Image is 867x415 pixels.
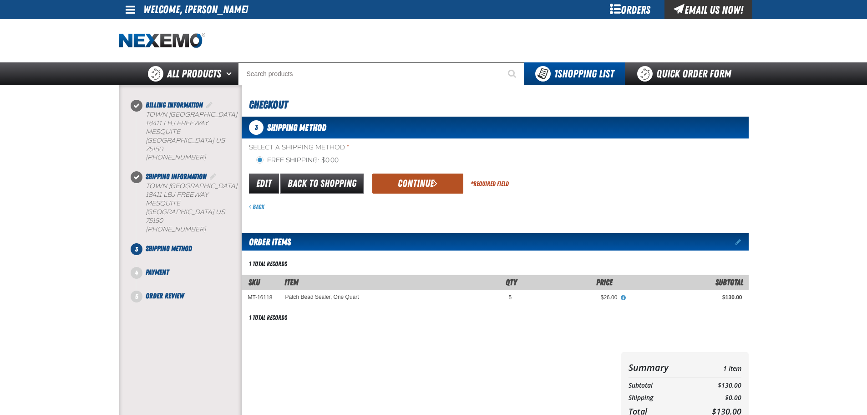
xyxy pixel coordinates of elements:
[146,244,192,253] span: Shipping Method
[223,62,238,85] button: Open All Products pages
[216,137,225,144] span: US
[372,174,463,194] button: Continue
[137,100,242,171] li: Billing Information. Step 1 of 5. Completed
[146,154,206,161] bdo: [PHONE_NUMBER]
[506,277,517,287] span: Qty
[248,277,260,287] a: SKU
[249,143,749,152] span: Select a Shipping Method
[249,120,264,135] span: 3
[131,243,142,255] span: 3
[284,277,299,287] span: Item
[119,33,205,49] img: Nexemo logo
[146,101,203,109] span: Billing Information
[554,67,614,80] span: Shopping List
[625,62,748,85] a: Quick Order Form
[146,292,184,300] span: Order Review
[131,267,142,279] span: 4
[242,290,279,305] td: MT-16118
[249,174,279,194] a: Edit
[167,66,221,82] span: All Products
[146,191,208,199] span: 18411 LBJ Freeway
[130,100,242,302] nav: Checkout steps. Current step is Shipping Method. Step 3 of 5
[693,359,741,375] td: 1 Item
[280,174,364,194] a: Back to Shopping
[205,101,214,109] a: Edit Billing Information
[617,294,629,302] button: View All Prices for Patch Bead Sealer, One Quart
[146,182,237,190] span: Town [GEOGRAPHIC_DATA]
[146,172,207,181] span: Shipping Information
[146,137,214,144] span: [GEOGRAPHIC_DATA]
[146,145,163,153] bdo: 75150
[208,172,218,181] a: Edit Shipping Information
[509,294,512,301] span: 5
[554,67,558,80] strong: 1
[137,243,242,267] li: Shipping Method. Step 3 of 5. Not Completed
[629,379,694,392] th: Subtotal
[630,294,742,301] div: $130.00
[146,217,163,225] bdo: 75150
[242,233,291,251] h2: Order Items
[256,156,264,164] input: Free Shipping: $0.00
[629,392,694,404] th: Shipping
[249,98,288,111] span: Checkout
[137,291,242,302] li: Order Review. Step 5 of 5. Not Completed
[146,208,214,216] span: [GEOGRAPHIC_DATA]
[146,111,237,118] span: Town [GEOGRAPHIC_DATA]
[146,119,208,127] span: 18411 LBJ Freeway
[524,62,625,85] button: You have 1 Shopping List. Open to view details
[256,156,339,165] label: Free Shipping: $0.00
[146,128,180,136] span: MESQUITE
[285,294,359,300] a: Patch Bead Sealer, One Quart
[693,392,741,404] td: $0.00
[249,313,287,322] div: 1 total records
[131,291,142,302] span: 5
[735,239,749,245] a: Edit items
[146,200,180,207] span: MESQUITE
[137,267,242,291] li: Payment. Step 4 of 5. Not Completed
[238,62,524,85] input: Search
[137,171,242,243] li: Shipping Information. Step 2 of 5. Completed
[267,122,326,133] span: Shipping Method
[715,277,743,287] span: Subtotal
[693,379,741,392] td: $130.00
[119,33,205,49] a: Home
[146,268,169,277] span: Payment
[471,179,509,188] div: Required Field
[216,208,225,216] span: US
[596,277,613,287] span: Price
[249,260,287,268] div: 1 total records
[249,203,264,210] a: Back
[502,62,524,85] button: Start Searching
[146,225,206,233] bdo: [PHONE_NUMBER]
[524,294,617,301] div: $26.00
[629,359,694,375] th: Summary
